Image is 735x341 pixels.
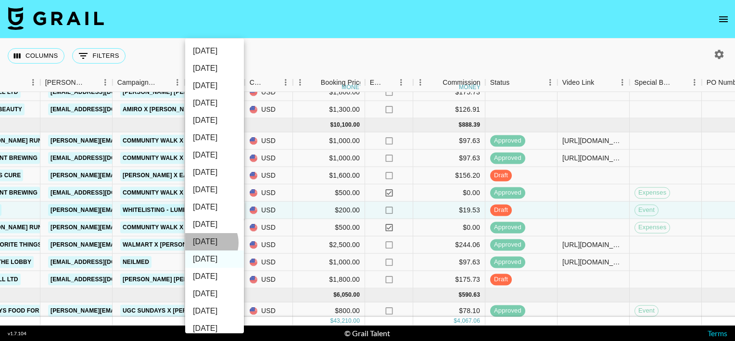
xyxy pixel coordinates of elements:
li: [DATE] [185,112,244,129]
li: [DATE] [185,320,244,337]
li: [DATE] [185,60,244,77]
li: [DATE] [185,302,244,320]
li: [DATE] [185,146,244,164]
li: [DATE] [185,198,244,216]
li: [DATE] [185,250,244,268]
li: [DATE] [185,94,244,112]
li: [DATE] [185,233,244,250]
li: [DATE] [185,42,244,60]
li: [DATE] [185,216,244,233]
li: [DATE] [185,129,244,146]
li: [DATE] [185,268,244,285]
li: [DATE] [185,181,244,198]
li: [DATE] [185,77,244,94]
li: [DATE] [185,285,244,302]
li: [DATE] [185,164,244,181]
